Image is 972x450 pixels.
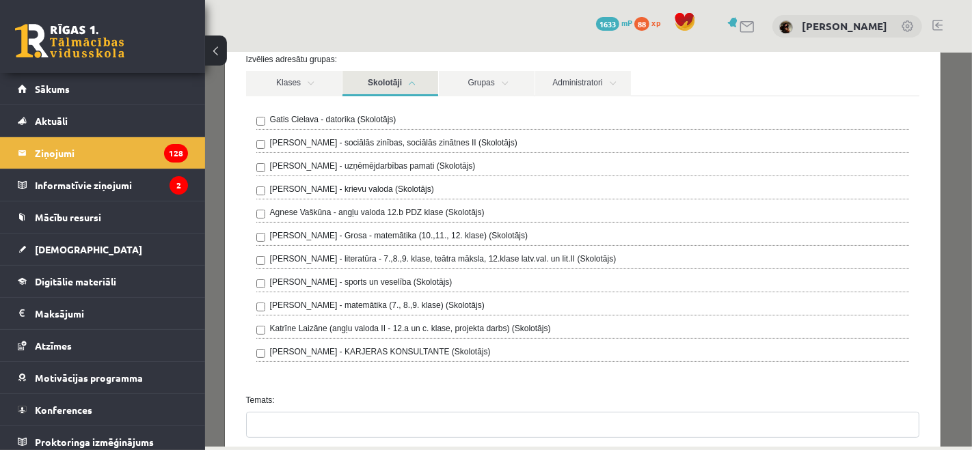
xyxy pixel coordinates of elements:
a: Konferences [18,394,188,425]
span: mP [621,17,632,28]
legend: Maksājumi [35,298,188,329]
a: [DEMOGRAPHIC_DATA] [18,234,188,265]
label: Agnese Vaškūna - angļu valoda 12.b PDZ klase (Skolotājs) [65,154,280,166]
legend: Informatīvie ziņojumi [35,169,188,201]
a: Rīgas 1. Tālmācības vidusskola [15,24,124,58]
legend: Ziņojumi [35,137,188,169]
a: Aktuāli [18,105,188,137]
a: Skolotāji [137,18,233,44]
a: Klases [41,18,137,44]
a: Motivācijas programma [18,362,188,393]
span: Atzīmes [35,339,72,352]
span: Digitālie materiāli [35,275,116,287]
a: Grupas [234,18,329,44]
span: 1633 [596,17,619,31]
a: Maksājumi [18,298,188,329]
span: xp [651,17,660,28]
label: [PERSON_NAME] - Grosa - matemātika (10.,11., 12. klase) (Skolotājs) [65,177,323,189]
label: [PERSON_NAME] - KARJERAS KONSULTANTE (Skolotājs) [65,293,286,305]
span: Aktuāli [35,115,68,127]
label: [PERSON_NAME] - krievu valoda (Skolotājs) [65,130,229,143]
a: Informatīvie ziņojumi2 [18,169,188,201]
label: Izvēlies adresātu grupas: [31,1,725,13]
span: Proktoringa izmēģinājums [35,436,154,448]
i: 2 [170,176,188,195]
a: Ziņojumi128 [18,137,188,169]
span: Mācību resursi [35,211,101,223]
a: Digitālie materiāli [18,266,188,297]
label: Katrīne Laizāne (angļu valoda II - 12.a un c. klase, projekta darbs) (Skolotājs) [65,270,346,282]
a: 88 xp [634,17,667,28]
span: 88 [634,17,649,31]
a: Sākums [18,73,188,104]
span: [DEMOGRAPHIC_DATA] [35,243,142,255]
a: Administratori [330,18,426,44]
span: Konferences [35,404,92,416]
label: [PERSON_NAME] - sports un veselība (Skolotājs) [65,223,247,236]
img: Džesika Ļeonoviča [779,20,793,34]
label: [PERSON_NAME] - matemātika (7., 8.,9. klase) (Skolotājs) [65,247,280,259]
a: [PERSON_NAME] [802,19,887,33]
label: [PERSON_NAME] - uzņēmējdarbības pamati (Skolotājs) [65,107,271,119]
a: 1633 mP [596,17,632,28]
label: [PERSON_NAME] - sociālās zinības, sociālās zinātnes II (Skolotājs) [65,84,312,96]
body: Rich Text Editor, wiswyg-editor-47025013769700-1758037603-904 [14,14,659,28]
i: 128 [164,144,188,163]
label: Temats: [31,341,725,354]
a: Mācību resursi [18,201,188,233]
a: Atzīmes [18,330,188,361]
label: Gatis Cielava - datorika (Skolotājs) [65,61,191,73]
span: Motivācijas programma [35,371,143,384]
span: Sākums [35,83,70,95]
label: [PERSON_NAME] - literatūra - 7.,8.,9. klase, teātra māksla, 12.klase latv.val. un lit.II (Skolotājs) [65,200,411,212]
